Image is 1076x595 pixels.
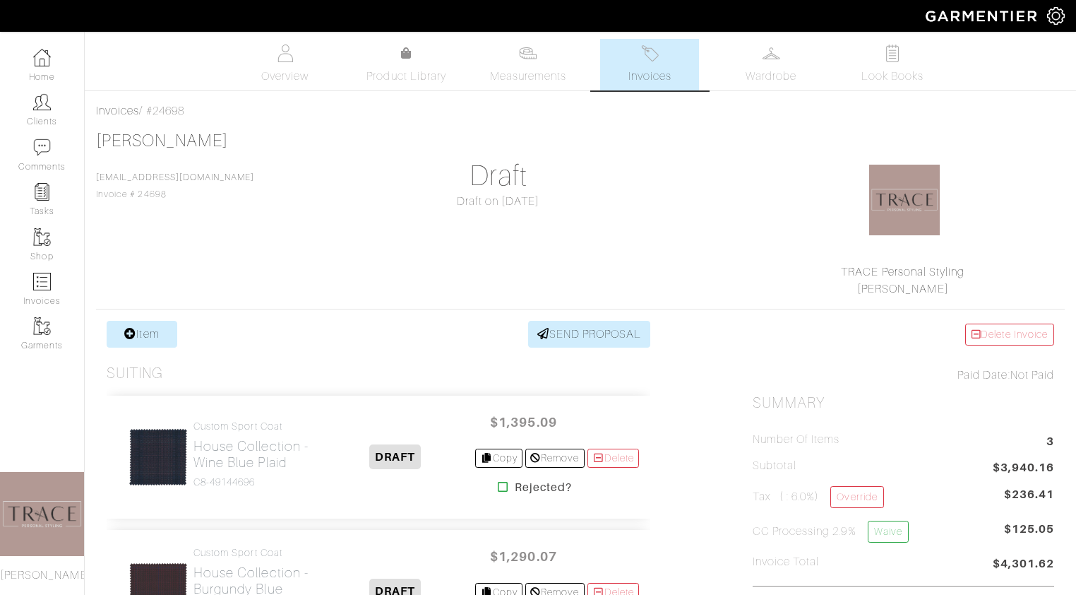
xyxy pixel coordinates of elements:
[193,420,315,432] h4: Custom Sport Coat
[753,459,796,473] h5: Subtotal
[753,367,1054,384] div: Not Paid
[475,449,522,468] a: Copy
[128,428,188,487] img: XqAQtgTnL4KaQHjW2uaZBCbd
[1004,521,1054,548] span: $125.05
[519,45,537,62] img: measurements-466bbee1fd09ba9460f595b01e5d73f9e2bff037440d3c8f018324cb6cdf7a4a.svg
[347,193,649,210] div: Draft on [DATE]
[528,321,651,348] a: SEND PROPOSAL
[107,321,177,348] a: Item
[33,183,51,201] img: reminder-icon-8004d30b9f0a5d33ae49ab947aed9ed385cf756f9e5892f1edd6e32f2345188e.png
[490,68,567,85] span: Measurements
[722,39,820,90] a: Wardrobe
[193,547,315,559] h4: Custom Sport Coat
[763,45,780,62] img: wardrobe-487a4870c1b7c33e795ec22d11cfc2ed9d08956e64fb3008fe2437562e282088.svg
[587,449,640,468] a: Delete
[753,433,840,447] h5: Number of Items
[515,479,572,496] strong: Rejected?
[843,39,942,90] a: Look Books
[193,420,315,488] a: Custom Sport Coat House Collection - Wine Blue Plaid C8-49144696
[481,407,566,437] span: $1,395.09
[369,444,421,469] span: DRAFT
[193,476,315,488] h4: C8-49144696
[96,172,254,199] span: Invoice # 24698
[641,45,659,62] img: orders-27d20c2124de7fd6de4e0e44c1d41de31381a507db9b33961299e4e07d508b8c.svg
[33,139,51,156] img: comment-icon-a0a6a9ef722e966f86d9cbdc48e553b5cf19dbc54f86b18d962a5391bc8f6eb6.png
[753,486,884,508] h5: Tax ( : 6.0%)
[347,159,649,193] h1: Draft
[869,165,940,235] img: 1583817110766.png.png
[479,39,578,90] a: Measurements
[261,68,309,85] span: Overview
[33,93,51,111] img: clients-icon-6bae9207a08558b7cb47a8932f037763ab4055f8c8b6bfacd5dc20c3e0201464.png
[628,68,671,85] span: Invoices
[830,486,883,508] a: Override
[753,394,1054,412] h2: Summary
[193,438,315,471] h2: House Collection - Wine Blue Plaid
[753,555,820,569] h5: Invoice Total
[33,228,51,246] img: garments-icon-b7da505a4dc4fd61783c78ac3ca0ef83fa9d6f193b1c9dc38574b1d14d53ca28.png
[753,521,909,543] h5: CC Processing 2.9%
[1047,7,1065,25] img: gear-icon-white-bd11855cb880d31180b6d7d6211b90ccbf57a29d726f0c71d8c61bd08dd39cc2.png
[33,317,51,335] img: garments-icon-b7da505a4dc4fd61783c78ac3ca0ef83fa9d6f193b1c9dc38574b1d14d53ca28.png
[600,39,699,90] a: Invoices
[957,369,1010,382] span: Paid Date:
[525,449,584,468] a: Remove
[481,541,566,572] span: $1,290.07
[861,68,924,85] span: Look Books
[96,102,1065,119] div: / #24698
[366,68,446,85] span: Product Library
[1046,433,1054,452] span: 3
[919,4,1047,28] img: garmentier-logo-header-white-b43fb05a5012e4ada735d5af1a66efaba907eab6374d6393d1fbf88cb4ef424d.png
[236,39,335,90] a: Overview
[841,266,964,278] a: TRACE Personal Styling
[33,273,51,290] img: orders-icon-0abe47150d42831381b5fb84f609e132dff9fe21cb692f30cb5eec754e2cba89.png
[96,131,228,150] a: [PERSON_NAME]
[884,45,902,62] img: todo-9ac3debb85659649dc8f770b8b6100bb5dab4b48dedcbae339e5042a72dfd3cc.svg
[993,555,1054,575] span: $4,301.62
[965,324,1054,346] a: Delete Invoice
[107,365,163,382] h3: Suiting
[993,459,1054,478] span: $3,940.16
[96,172,254,182] a: [EMAIL_ADDRESS][DOMAIN_NAME]
[1004,486,1054,503] span: $236.41
[357,45,456,85] a: Product Library
[857,283,949,295] a: [PERSON_NAME]
[33,49,51,66] img: dashboard-icon-dbcd8f5a0b271acd01030246c82b418ddd0df26cd7fceb0bd07c9910d44c42f6.png
[276,45,294,62] img: basicinfo-40fd8af6dae0f16599ec9e87c0ef1c0a1fdea2edbe929e3d69a839185d80c458.svg
[96,105,139,117] a: Invoices
[868,521,909,543] a: Waive
[746,68,796,85] span: Wardrobe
